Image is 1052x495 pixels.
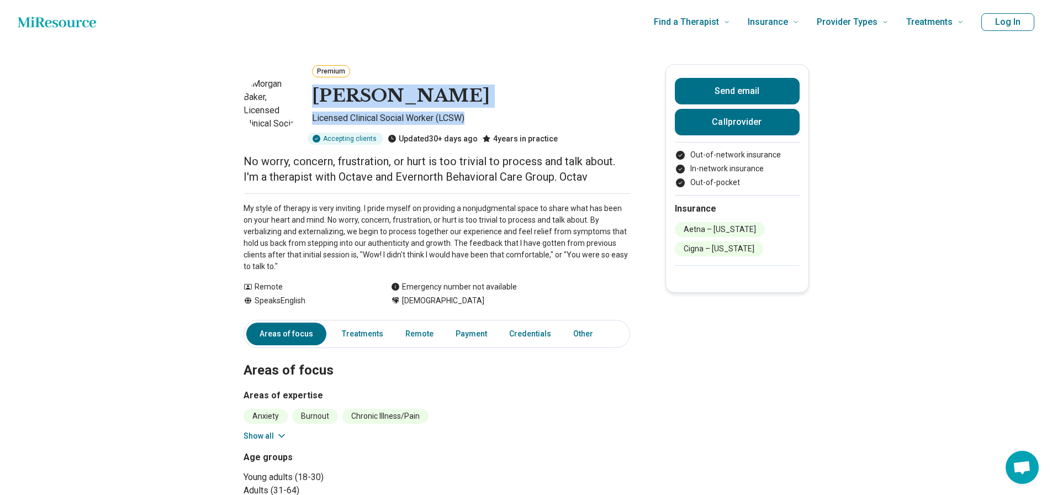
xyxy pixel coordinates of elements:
li: Chronic Illness/Pain [342,409,429,424]
h3: Age groups [244,451,432,464]
a: Areas of focus [246,323,326,345]
button: Show all [244,430,287,442]
div: Speaks English [244,295,369,307]
li: Cigna – [US_STATE] [675,241,763,256]
ul: Payment options [675,149,800,188]
li: In-network insurance [675,163,800,175]
h2: Insurance [675,202,800,215]
li: Anxiety [244,409,288,424]
li: Aetna – [US_STATE] [675,222,765,237]
p: Licensed Clinical Social Worker (LCSW) [312,112,630,128]
button: Callprovider [675,109,800,135]
a: Credentials [503,323,558,345]
a: Treatments [335,323,390,345]
span: [DEMOGRAPHIC_DATA] [402,295,484,307]
img: Morgan Baker, Licensed Clinical Social Worker (LCSW) [244,77,299,133]
h3: Areas of expertise [244,389,630,402]
button: Premium [312,65,350,77]
button: Log In [981,13,1034,31]
p: No worry, concern, frustration, or hurt is too trivial to process and talk about. I'm a therapist... [244,154,630,185]
span: Treatments [906,14,953,30]
span: Find a Therapist [654,14,719,30]
div: Updated 30+ days ago [388,133,478,145]
div: Accepting clients [308,133,383,145]
div: Remote [244,281,369,293]
h1: [PERSON_NAME] [312,85,490,108]
span: Provider Types [817,14,877,30]
div: 4 years in practice [482,133,558,145]
p: My style of therapy is very inviting. I pride myself on providing a nonjudgmental space to share ... [244,203,630,272]
button: Send email [675,78,800,104]
li: Burnout [292,409,338,424]
li: Out-of-network insurance [675,149,800,161]
a: Remote [399,323,440,345]
h2: Areas of focus [244,335,630,380]
div: Open chat [1006,451,1039,484]
a: Payment [449,323,494,345]
a: Home page [18,11,96,33]
span: Insurance [748,14,788,30]
div: Emergency number not available [391,281,517,293]
li: Young adults (18-30) [244,471,432,484]
a: Other [567,323,606,345]
li: Out-of-pocket [675,177,800,188]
